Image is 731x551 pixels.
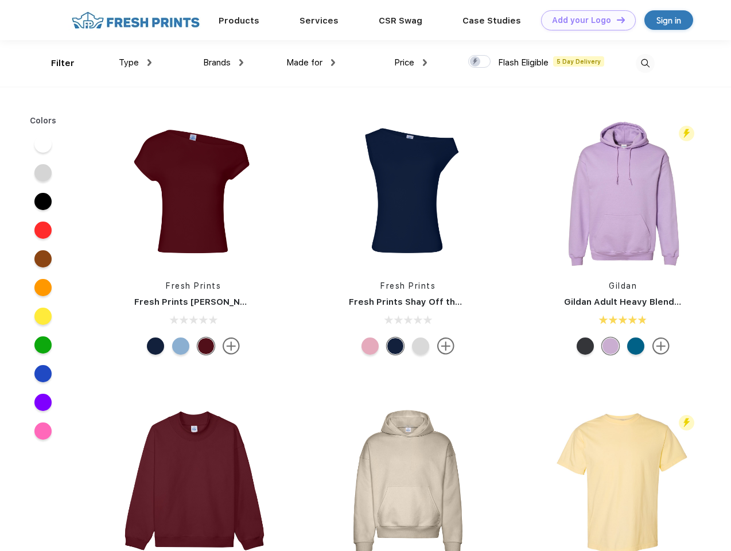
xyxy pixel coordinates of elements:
[172,337,189,355] div: Light Blue
[387,337,404,355] div: Navy
[203,57,231,68] span: Brands
[166,281,221,290] a: Fresh Prints
[51,57,75,70] div: Filter
[577,337,594,355] div: Dark Heather
[617,17,625,23] img: DT
[636,54,655,73] img: desktop_search.svg
[380,281,436,290] a: Fresh Prints
[609,281,637,290] a: Gildan
[547,116,699,269] img: func=resize&h=266
[679,415,694,430] img: flash_active_toggle.svg
[644,10,693,30] a: Sign in
[679,126,694,141] img: flash_active_toggle.svg
[394,57,414,68] span: Price
[117,116,270,269] img: func=resize&h=266
[239,59,243,66] img: dropdown.png
[68,10,203,30] img: fo%20logo%202.webp
[379,15,422,26] a: CSR Swag
[656,14,681,27] div: Sign in
[602,337,619,355] div: Orchid
[332,116,484,269] img: func=resize&h=266
[147,337,164,355] div: Navy
[412,337,429,355] div: Ash Grey
[627,337,644,355] div: Antique Sapphire
[349,297,526,307] a: Fresh Prints Shay Off the Shoulder Tank
[437,337,454,355] img: more.svg
[119,57,139,68] span: Type
[21,115,65,127] div: Colors
[286,57,322,68] span: Made for
[223,337,240,355] img: more.svg
[331,59,335,66] img: dropdown.png
[553,56,604,67] span: 5 Day Delivery
[197,337,215,355] div: Burgundy
[423,59,427,66] img: dropdown.png
[498,57,549,68] span: Flash Eligible
[652,337,670,355] img: more.svg
[361,337,379,355] div: Light Pink
[134,297,357,307] a: Fresh Prints [PERSON_NAME] Off the Shoulder Top
[552,15,611,25] div: Add your Logo
[300,15,339,26] a: Services
[147,59,151,66] img: dropdown.png
[219,15,259,26] a: Products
